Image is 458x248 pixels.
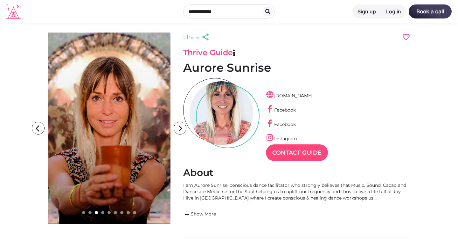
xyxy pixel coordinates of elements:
[266,121,296,127] a: Facebook
[183,211,410,218] a: addShow More
[183,33,200,41] span: Share
[183,33,211,41] a: Share
[183,182,410,201] div: I am Aurore Sunrise, conscious dance facilitator who strongly believes that Music, Sound, Cacao a...
[266,93,312,98] a: [DOMAIN_NAME]
[183,48,410,57] h3: Thrive Guide
[352,4,381,18] a: Sign up
[266,144,328,161] a: Contact Guide
[266,107,296,113] a: Facebook
[33,122,46,135] i: arrow_back_ios
[381,4,406,18] a: Log in
[183,61,410,75] h1: Aurore Sunrise
[183,211,191,218] span: add
[266,136,297,142] a: Instagram
[409,4,452,18] a: Book a call
[183,167,410,179] h2: About
[174,122,187,135] i: arrow_forward_ios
